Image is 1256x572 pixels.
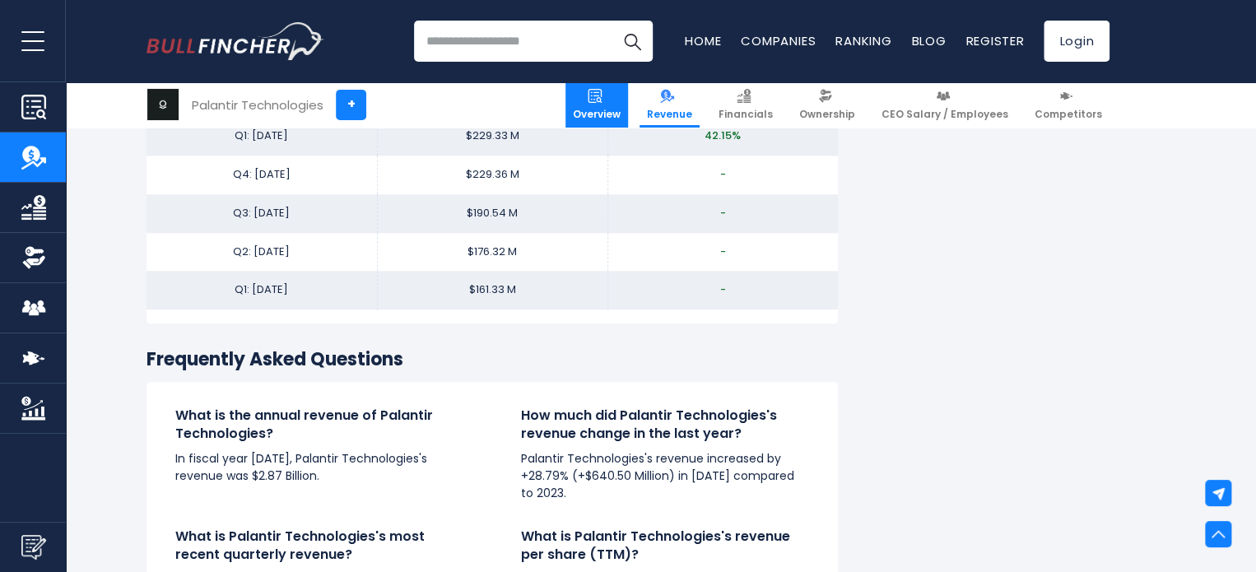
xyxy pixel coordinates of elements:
[685,32,721,49] a: Home
[720,205,726,221] span: -
[147,348,838,372] h3: Frequently Asked Questions
[719,108,773,121] span: Financials
[521,528,809,565] h4: What is Palantir Technologies's revenue per share (TTM)?
[874,82,1016,128] a: CEO Salary / Employees
[147,233,377,272] td: Q2: [DATE]
[175,528,463,565] h4: What is Palantir Technologies's most recent quarterly revenue?
[720,244,726,259] span: -
[741,32,816,49] a: Companies
[965,32,1024,49] a: Register
[720,281,726,297] span: -
[192,95,323,114] div: Palantir Technologies
[175,407,463,444] h4: What is the annual revenue of Palantir Technologies?
[573,108,621,121] span: Overview
[147,156,377,194] td: Q4: [DATE]
[911,32,946,49] a: Blog
[705,128,741,143] span: 42.15%
[565,82,628,128] a: Overview
[1044,21,1109,62] a: Login
[147,22,324,60] img: Bullfincher logo
[377,271,607,309] td: $161.33 M
[521,407,809,444] h4: How much did Palantir Technologies's revenue change in the last year?
[147,89,179,120] img: PLTR logo
[835,32,891,49] a: Ranking
[377,233,607,272] td: $176.32 M
[336,90,366,120] a: +
[377,117,607,156] td: $229.33 M
[612,21,653,62] button: Search
[1027,82,1109,128] a: Competitors
[882,108,1008,121] span: CEO Salary / Employees
[147,22,323,60] a: Go to homepage
[647,108,692,121] span: Revenue
[147,117,377,156] td: Q1: [DATE]
[640,82,700,128] a: Revenue
[147,194,377,233] td: Q3: [DATE]
[377,156,607,194] td: $229.36 M
[792,82,863,128] a: Ownership
[21,245,46,270] img: Ownership
[377,194,607,233] td: $190.54 M
[711,82,780,128] a: Financials
[521,450,809,502] p: Palantir Technologies's revenue increased by +28.79% (+$640.50 Million) in [DATE] compared to 2023.
[147,271,377,309] td: Q1: [DATE]
[175,450,463,485] p: In fiscal year [DATE], Palantir Technologies's revenue was $2.87 Billion.
[799,108,855,121] span: Ownership
[1035,108,1102,121] span: Competitors
[720,166,726,182] span: -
